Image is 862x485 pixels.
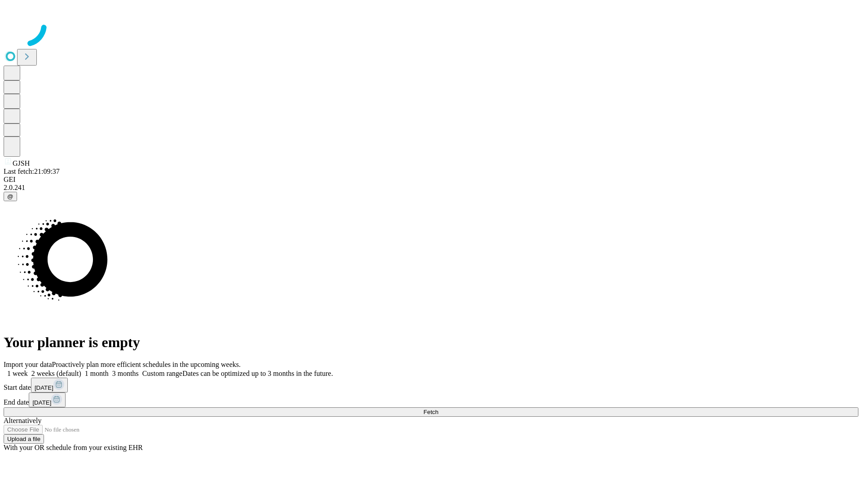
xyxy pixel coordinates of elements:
[4,407,858,417] button: Fetch
[31,378,68,392] button: [DATE]
[7,193,13,200] span: @
[4,361,52,368] span: Import your data
[182,370,333,377] span: Dates can be optimized up to 3 months in the future.
[31,370,81,377] span: 2 weeks (default)
[4,168,60,175] span: Last fetch: 21:09:37
[4,378,858,392] div: Start date
[423,409,438,415] span: Fetch
[4,417,41,424] span: Alternatively
[4,334,858,351] h1: Your planner is empty
[85,370,109,377] span: 1 month
[52,361,241,368] span: Proactively plan more efficient schedules in the upcoming weeks.
[7,370,28,377] span: 1 week
[4,184,858,192] div: 2.0.241
[4,392,858,407] div: End date
[4,192,17,201] button: @
[4,434,44,444] button: Upload a file
[13,159,30,167] span: GJSH
[142,370,182,377] span: Custom range
[4,444,143,451] span: With your OR schedule from your existing EHR
[112,370,139,377] span: 3 months
[29,392,66,407] button: [DATE]
[35,384,53,391] span: [DATE]
[4,176,858,184] div: GEI
[32,399,51,406] span: [DATE]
